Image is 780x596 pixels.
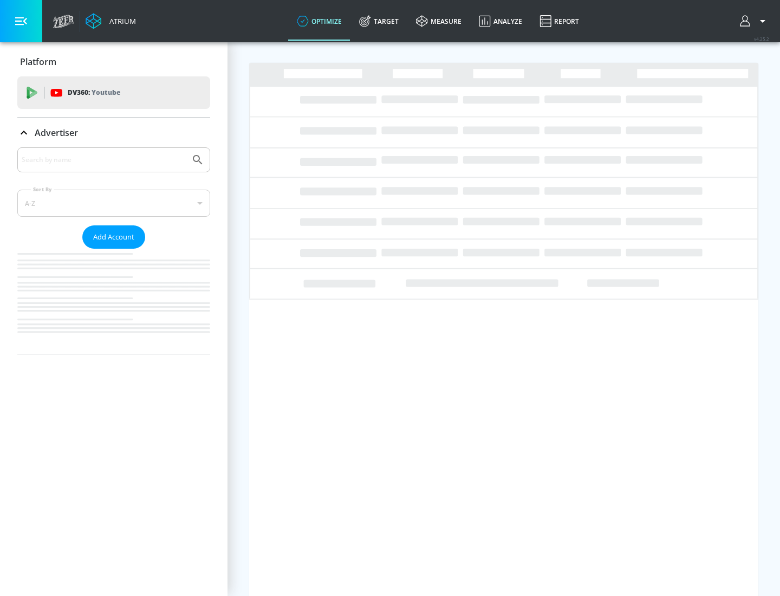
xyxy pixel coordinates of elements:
a: Analyze [470,2,531,41]
label: Sort By [31,186,54,193]
div: A-Z [17,190,210,217]
a: optimize [288,2,350,41]
div: Advertiser [17,147,210,354]
span: Add Account [93,231,134,243]
p: DV360: [68,87,120,99]
a: Target [350,2,407,41]
p: Platform [20,56,56,68]
a: measure [407,2,470,41]
a: Report [531,2,588,41]
p: Youtube [92,87,120,98]
div: DV360: Youtube [17,76,210,109]
a: Atrium [86,13,136,29]
nav: list of Advertiser [17,249,210,354]
div: Platform [17,47,210,77]
p: Advertiser [35,127,78,139]
div: Advertiser [17,118,210,148]
button: Add Account [82,225,145,249]
div: Atrium [105,16,136,26]
input: Search by name [22,153,186,167]
span: v 4.25.2 [754,36,769,42]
